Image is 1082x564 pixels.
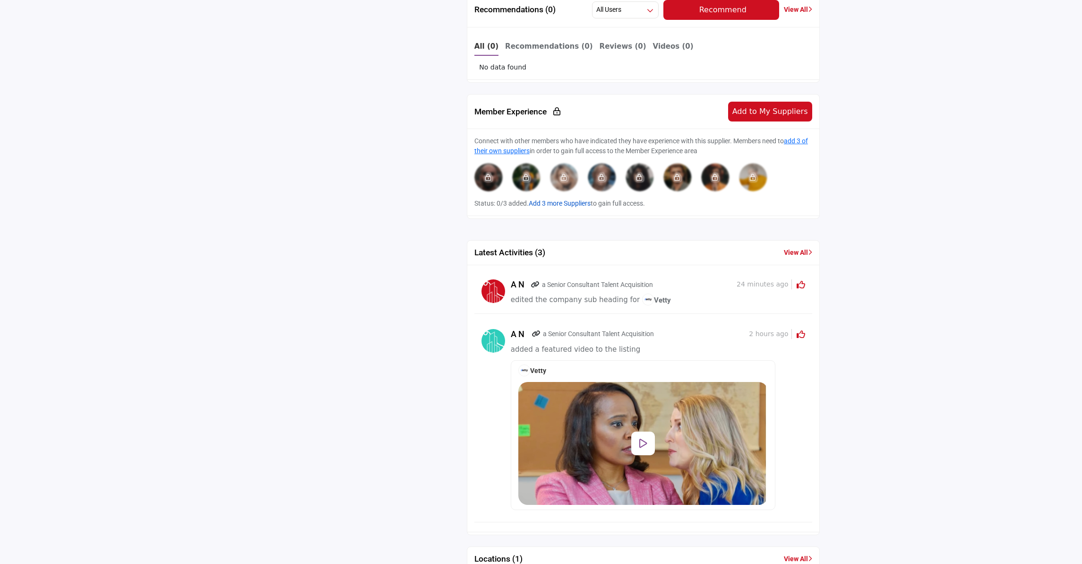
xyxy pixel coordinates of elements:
div: Please rate 2 or more vendors to connect with members. [739,163,767,191]
span: Vetty [642,296,671,304]
span: Add to My Suppliers [732,107,808,116]
img: avtar-image [481,329,505,353]
b: All (0) [474,42,498,51]
span: edited the company sub heading for [511,296,640,304]
a: Add 3 more Suppliers [529,200,591,207]
img: image [663,163,692,191]
img: image [550,163,578,191]
i: Click to Rate this activity [797,330,805,338]
span: 24 minutes ago [737,279,791,289]
img: image [626,163,654,191]
b: Reviews (0) [600,42,646,51]
span: 2 hours ago [749,329,791,339]
div: Please rate 2 or more vendors to connect with members. [588,163,616,191]
span: Recommend [699,5,747,14]
b: Recommendations (0) [505,42,593,51]
h2: All Users [596,5,621,15]
span: Vetty [518,367,546,374]
img: image [701,163,730,191]
b: Videos (0) [653,42,694,51]
a: View All [784,248,812,258]
img: video thumbnail [518,382,768,505]
img: image [474,163,503,191]
div: Please rate 2 or more vendors to connect with members. [701,163,730,191]
h2: Recommendations (0) [474,5,556,15]
img: avtar-image [481,279,505,303]
h2: Latest Activities (3) [474,248,545,258]
a: View All [784,5,812,15]
img: image [518,364,530,376]
div: Please rate 2 or more vendors to connect with members. [626,163,654,191]
div: Please rate 2 or more vendors to connect with members. [474,163,503,191]
a: imageVetty [642,295,671,306]
img: image [739,163,767,191]
p: Status: 0/3 added. to gain full access. [474,199,812,208]
h2: Locations (1) [474,554,523,564]
span: No data found [479,62,526,72]
span: added a featured video to the listing [511,345,640,354]
h5: A N [511,329,530,339]
a: Link of redirect to contact page [531,280,540,290]
h2: Member Experience [474,107,560,117]
h5: A N [511,279,529,290]
div: Please rate 2 or more vendors to connect with members. [663,163,692,191]
a: Link of redirect to contact page [532,329,541,339]
div: Please rate 2 or more vendors to connect with members. [512,163,541,191]
button: All Users [592,1,659,18]
i: Click to Rate this activity [797,280,805,289]
img: image [642,294,654,305]
a: imageVetty [518,367,546,374]
a: View All [784,554,812,564]
button: Add to My Suppliers [728,102,812,121]
p: a Senior Consultant Talent Acquisition [542,280,653,290]
div: Please rate 2 or more vendors to connect with members. [550,163,578,191]
p: a Senior Consultant Talent Acquisition [543,329,654,339]
p: Connect with other members who have indicated they have experience with this supplier. Members ne... [474,136,812,156]
img: image [588,163,616,191]
img: image [512,163,541,191]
